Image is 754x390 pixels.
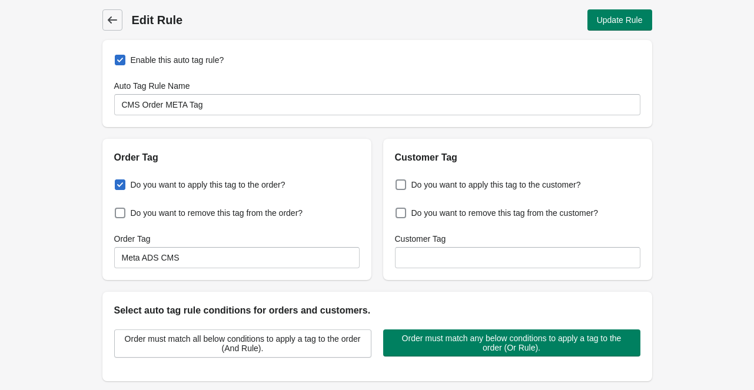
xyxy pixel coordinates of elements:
[131,54,224,66] span: Enable this auto tag rule?
[393,334,631,352] span: Order must match any below conditions to apply a tag to the order (Or Rule).
[411,179,581,191] span: Do you want to apply this tag to the customer?
[587,9,652,31] button: Update Rule
[114,151,360,165] h2: Order Tag
[131,207,303,219] span: Do you want to remove this tag from the order?
[124,334,361,353] span: Order must match all below conditions to apply a tag to the order (And Rule).
[114,80,190,92] label: Auto Tag Rule Name
[383,329,640,356] button: Order must match any below conditions to apply a tag to the order (Or Rule).
[132,12,376,28] h1: Edit Rule
[114,304,640,318] h2: Select auto tag rule conditions for orders and customers.
[114,329,371,358] button: Order must match all below conditions to apply a tag to the order (And Rule).
[395,151,640,165] h2: Customer Tag
[114,233,151,245] label: Order Tag
[411,207,598,219] span: Do you want to remove this tag from the customer?
[131,179,285,191] span: Do you want to apply this tag to the order?
[395,233,446,245] label: Customer Tag
[597,15,643,25] span: Update Rule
